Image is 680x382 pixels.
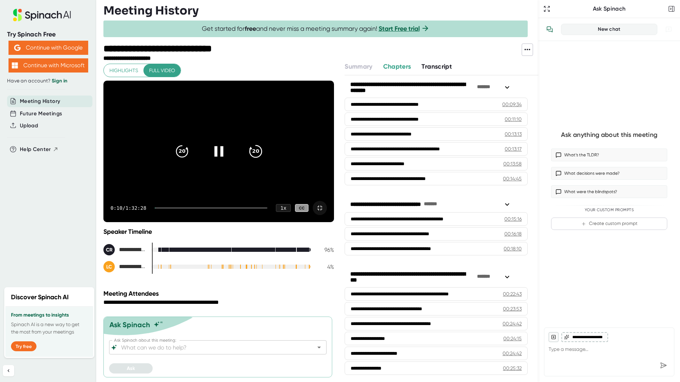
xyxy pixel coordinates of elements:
p: Spinach AI is a new way to get the most from your meetings [11,321,87,336]
h2: Discover Spinach AI [11,293,69,302]
span: Full video [149,66,175,75]
div: 00:09:34 [502,101,522,108]
div: Ask anything about this meeting [561,131,657,139]
button: Chapters [383,62,411,71]
div: 00:18:10 [504,245,522,252]
div: 00:16:18 [504,230,522,237]
div: Ask Spinach [552,5,667,12]
div: 00:23:53 [503,305,522,312]
button: Highlights [104,64,144,77]
button: Expand to Ask Spinach page [542,4,552,14]
button: Continue with Microsoft [8,58,88,73]
button: Transcript [421,62,452,71]
div: Your Custom Prompts [551,208,667,213]
div: Meeting Attendees [103,290,336,297]
button: What decisions were made? [551,167,667,180]
div: 4 % [316,264,334,270]
div: 1 x [276,204,291,212]
div: Conference Room [103,244,146,255]
button: View conversation history [543,22,557,36]
h3: From meetings to insights [11,312,87,318]
div: Speaker Timeline [103,228,334,236]
button: Meeting History [20,97,60,105]
span: Get started for and never miss a meeting summary again! [202,25,430,33]
div: CR [103,244,115,255]
button: Upload [20,122,38,130]
span: Highlights [109,66,138,75]
span: Help Center [20,145,51,154]
button: Summary [345,62,372,71]
div: Try Spinach Free [7,30,89,39]
button: Try free [11,341,36,351]
input: What can we do to help? [120,342,304,352]
div: 00:24:15 [503,335,522,342]
div: 96 % [316,247,334,253]
div: New chat [566,26,653,33]
button: Close conversation sidebar [667,4,676,14]
div: Lyndsey Cooper [103,261,146,272]
button: What were the blindspots? [551,185,667,198]
span: Ask [127,365,135,371]
button: Full video [143,64,181,77]
span: Chapters [383,63,411,70]
div: 00:15:16 [504,215,522,222]
div: 00:13:58 [503,160,522,167]
div: 00:25:32 [503,365,522,372]
h3: Meeting History [103,4,199,17]
div: 00:13:13 [505,131,522,138]
div: 00:14:45 [503,175,522,182]
div: 00:24:42 [503,320,522,327]
span: Transcript [421,63,452,70]
button: Help Center [20,145,58,154]
b: free [245,25,256,33]
button: Collapse sidebar [3,365,14,376]
div: 0:10 / 1:32:28 [110,205,146,211]
div: 00:13:17 [505,145,522,152]
div: 00:24:42 [503,350,522,357]
button: Future Meetings [20,110,62,118]
div: LC [103,261,115,272]
div: Ask Spinach [109,320,150,329]
a: Start Free trial [379,25,420,33]
div: Have an account? [7,78,89,84]
div: 00:22:43 [503,290,522,297]
button: Ask [109,363,153,374]
button: What’s the TLDR? [551,149,667,161]
button: Create custom prompt [551,218,667,230]
button: Open [314,342,324,352]
div: Send message [657,359,670,372]
span: Summary [345,63,372,70]
a: Sign in [52,78,67,84]
div: CC [295,204,308,212]
div: 00:11:10 [505,116,522,123]
button: Continue with Google [8,41,88,55]
img: Aehbyd4JwY73AAAAAElFTkSuQmCC [14,45,21,51]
